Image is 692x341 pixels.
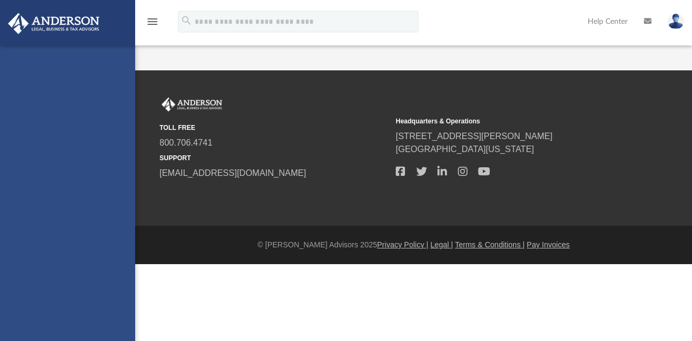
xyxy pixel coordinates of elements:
[430,240,453,249] a: Legal |
[5,13,103,34] img: Anderson Advisors Platinum Portal
[146,21,159,28] a: menu
[159,97,224,112] img: Anderson Advisors Platinum Portal
[159,153,388,163] small: SUPPORT
[377,240,429,249] a: Privacy Policy |
[396,116,624,126] small: Headquarters & Operations
[668,14,684,29] img: User Pic
[159,138,212,147] a: 800.706.4741
[146,15,159,28] i: menu
[396,132,553,141] a: [STREET_ADDRESS][PERSON_NAME]
[159,123,388,133] small: TOLL FREE
[159,168,306,178] a: [EMAIL_ADDRESS][DOMAIN_NAME]
[135,239,692,251] div: © [PERSON_NAME] Advisors 2025
[455,240,525,249] a: Terms & Conditions |
[181,15,192,27] i: search
[396,145,534,154] a: [GEOGRAPHIC_DATA][US_STATE]
[527,240,569,249] a: Pay Invoices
